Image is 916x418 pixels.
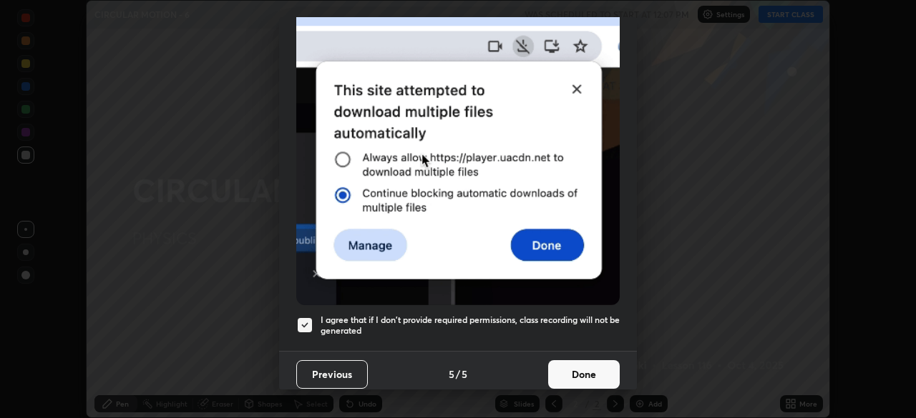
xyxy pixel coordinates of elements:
h4: 5 [449,367,454,382]
h4: / [456,367,460,382]
h5: I agree that if I don't provide required permissions, class recording will not be generated [321,314,620,337]
h4: 5 [462,367,467,382]
button: Done [548,360,620,389]
button: Previous [296,360,368,389]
